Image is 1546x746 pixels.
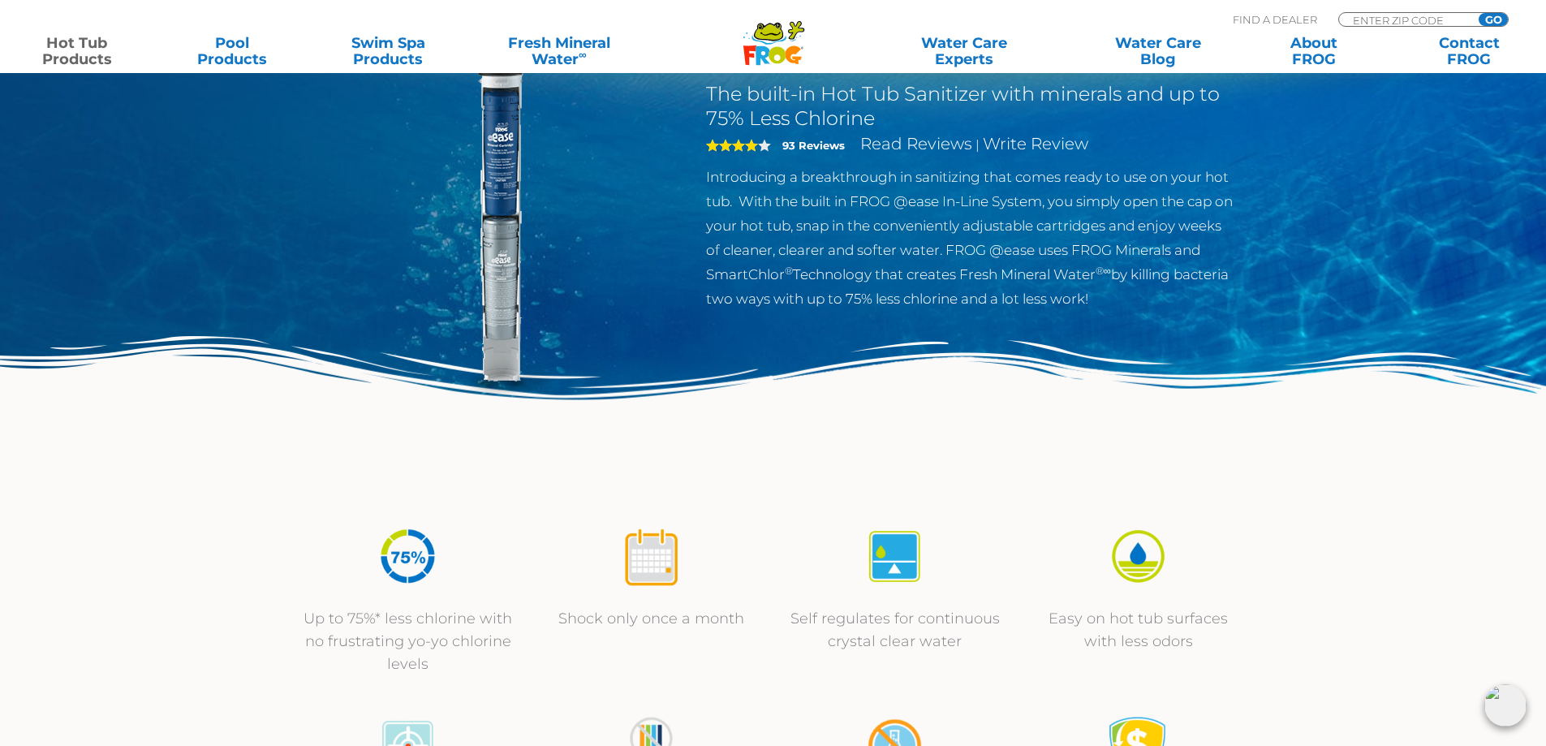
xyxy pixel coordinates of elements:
a: Write Review [983,134,1088,153]
a: Read Reviews [860,134,972,153]
input: GO [1479,13,1508,26]
p: Shock only once a month [546,607,757,630]
a: AboutFROG [1253,35,1374,67]
span: 4 [706,139,758,152]
a: Water CareExperts [866,35,1062,67]
img: openIcon [1484,684,1527,727]
a: Hot TubProducts [16,35,137,67]
input: Zip Code Form [1351,13,1461,27]
sup: ∞ [579,48,587,61]
img: icon-atease-shock-once [621,526,682,587]
img: icon-atease-easy-on [1108,526,1169,587]
p: Self regulates for continuous crystal clear water [790,607,1001,653]
img: icon-atease-75percent-less [377,526,438,587]
img: icon-atease-self-regulates [864,526,925,587]
a: Fresh MineralWater∞ [483,35,635,67]
a: ContactFROG [1409,35,1530,67]
strong: 93 Reviews [782,139,845,152]
p: Introducing a breakthrough in sanitizing that comes ready to use on your hot tub. With the built ... [706,165,1236,311]
p: Find A Dealer [1233,12,1317,27]
img: inline-system.png [311,32,683,404]
p: Up to 75%* less chlorine with no frustrating yo-yo chlorine levels [303,607,514,675]
sup: ® [785,265,793,277]
h2: The built-in Hot Tub Sanitizer with minerals and up to 75% Less Chlorine [706,82,1236,131]
a: PoolProducts [172,35,293,67]
sup: ®∞ [1096,265,1111,277]
a: Swim SpaProducts [328,35,449,67]
span: | [975,137,980,153]
a: Water CareBlog [1097,35,1218,67]
p: Easy on hot tub surfaces with less odors [1033,607,1244,653]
